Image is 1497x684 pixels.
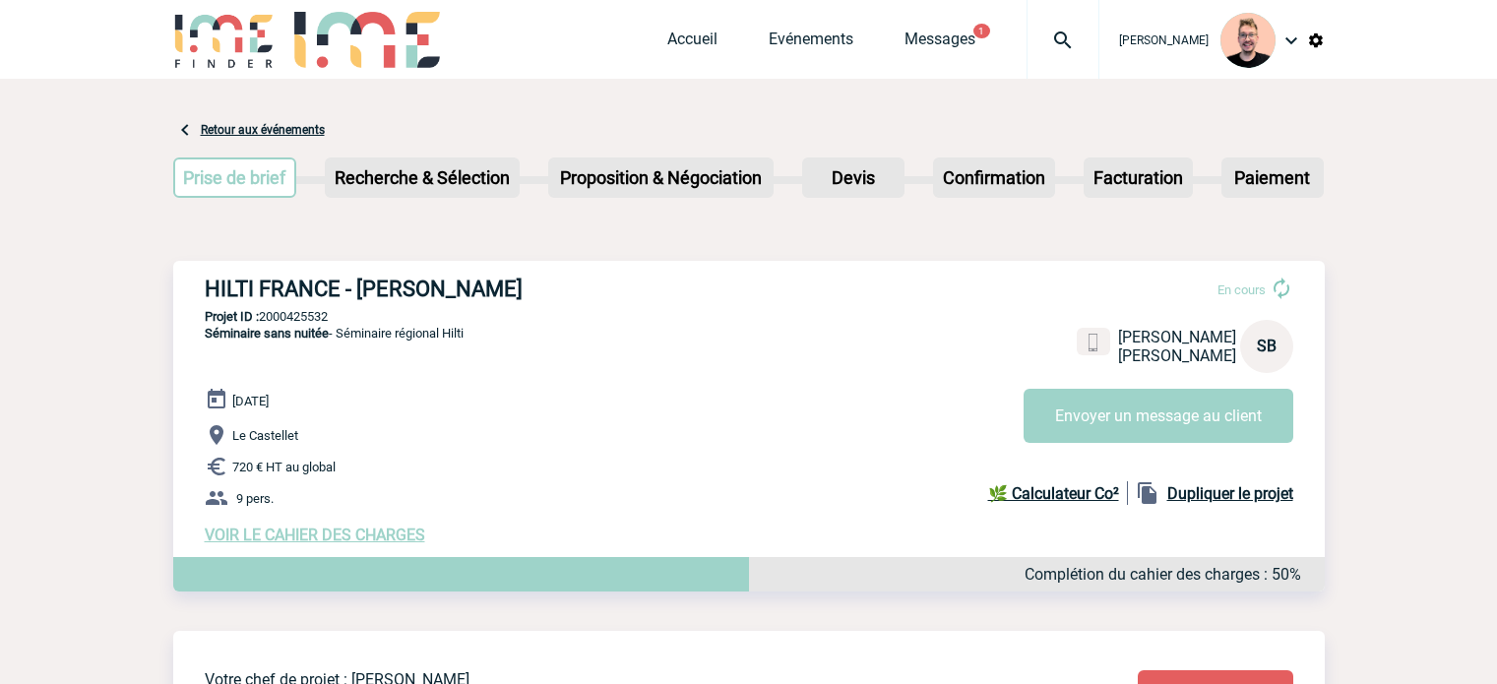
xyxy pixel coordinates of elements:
[1257,337,1277,355] span: SB
[988,484,1119,503] b: 🌿 Calculateur Co²
[1024,389,1293,443] button: Envoyer un message au client
[667,30,717,57] a: Accueil
[236,491,274,506] span: 9 pers.
[232,460,336,474] span: 720 € HT au global
[175,159,295,196] p: Prise de brief
[804,159,903,196] p: Devis
[550,159,772,196] p: Proposition & Négociation
[201,123,325,137] a: Retour aux événements
[1223,159,1322,196] p: Paiement
[1118,346,1236,365] span: [PERSON_NAME]
[1118,328,1236,346] span: [PERSON_NAME]
[1136,481,1159,505] img: file_copy-black-24dp.png
[205,309,259,324] b: Projet ID :
[232,394,269,408] span: [DATE]
[1119,33,1209,47] span: [PERSON_NAME]
[1086,159,1191,196] p: Facturation
[173,12,276,68] img: IME-Finder
[1085,334,1102,351] img: portable.png
[173,309,1325,324] p: 2000425532
[205,277,795,301] h3: HILTI FRANCE - [PERSON_NAME]
[327,159,518,196] p: Recherche & Sélection
[904,30,975,57] a: Messages
[973,24,990,38] button: 1
[205,526,425,544] a: VOIR LE CAHIER DES CHARGES
[205,326,464,341] span: - Séminaire régional Hilti
[205,326,329,341] span: Séminaire sans nuitée
[1220,13,1276,68] img: 129741-1.png
[232,428,298,443] span: Le Castellet
[1167,484,1293,503] b: Dupliquer le projet
[769,30,853,57] a: Evénements
[1217,282,1266,297] span: En cours
[935,159,1053,196] p: Confirmation
[988,481,1128,505] a: 🌿 Calculateur Co²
